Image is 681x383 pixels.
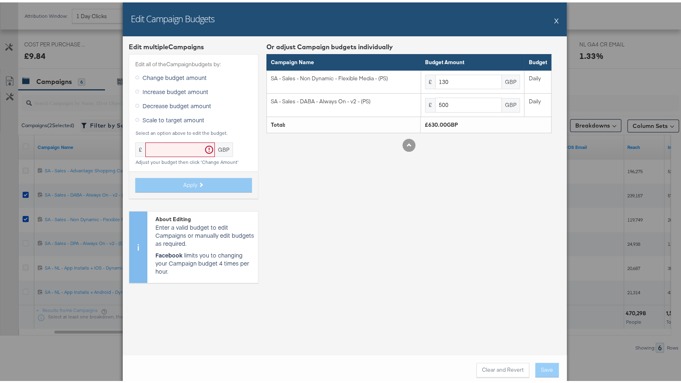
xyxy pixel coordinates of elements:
[129,40,258,49] div: Edit multiple Campaign s
[524,91,551,115] td: Daily
[476,360,529,375] button: Clear and Revert
[155,221,254,245] p: Enter a valid budget to edit Campaigns or manually edit budgets as required.
[135,128,252,134] div: Select an option above to edit the budget.
[266,52,421,68] th: Campaign Name
[425,119,547,126] div: £630.00GBP
[266,40,551,49] div: Or adjust Campaign budgets individually
[142,99,211,107] span: Decrease budget amount
[271,119,416,126] div: Total:
[155,213,254,221] div: About Editing
[524,52,551,68] th: Budget
[135,58,252,66] label: Edit all of the Campaign budgets by:
[524,68,551,91] td: Daily
[142,71,207,79] span: Change budget amount
[155,249,254,273] p: limits you to changing your Campaign budget 4 times per hour.
[135,157,252,163] div: Adjust your budget then click 'Change Amount'
[502,96,520,110] div: GBP
[135,140,145,155] div: £
[155,249,182,257] strong: Facebook
[425,72,435,87] div: £
[271,95,416,103] div: SA - Sales - DABA - Always On - v2 - (PS)
[142,113,204,121] span: Scale to target amount
[215,140,233,155] div: GBP
[502,72,520,87] div: GBP
[421,52,524,68] th: Budget Amount
[142,85,208,93] span: Increase budget amount
[131,10,214,22] h2: Edit Campaign Budgets
[271,72,416,80] div: SA - Sales - Non Dynamic - Flexible Media - (PS)
[425,96,435,110] div: £
[554,10,559,26] button: X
